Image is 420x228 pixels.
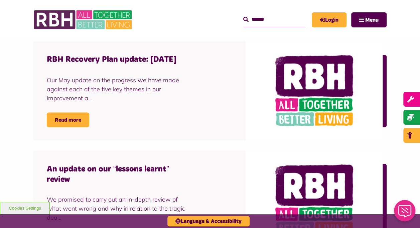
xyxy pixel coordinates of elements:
span: Menu [365,17,379,23]
button: Language & Accessibility [167,216,250,226]
input: Search [243,12,305,27]
h4: RBH Recovery Plan update: [DATE] [47,54,192,65]
div: We promised to carry out an in-depth review of what went wrong and why in relation to the tragic ... [47,195,192,222]
img: RBH logo [246,41,383,140]
button: Navigation [351,12,387,27]
iframe: Netcall Web Assistant for live chat [390,198,420,228]
div: Our May update on the progress we have made against each of the five key themes in our improvemen... [47,75,192,102]
a: MyRBH [312,12,346,27]
h4: An update on our “lessons learnt” review [47,164,192,185]
a: Read more RBH Recovery Plan update: May 2023 [47,112,89,127]
img: RBH [33,7,134,33]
